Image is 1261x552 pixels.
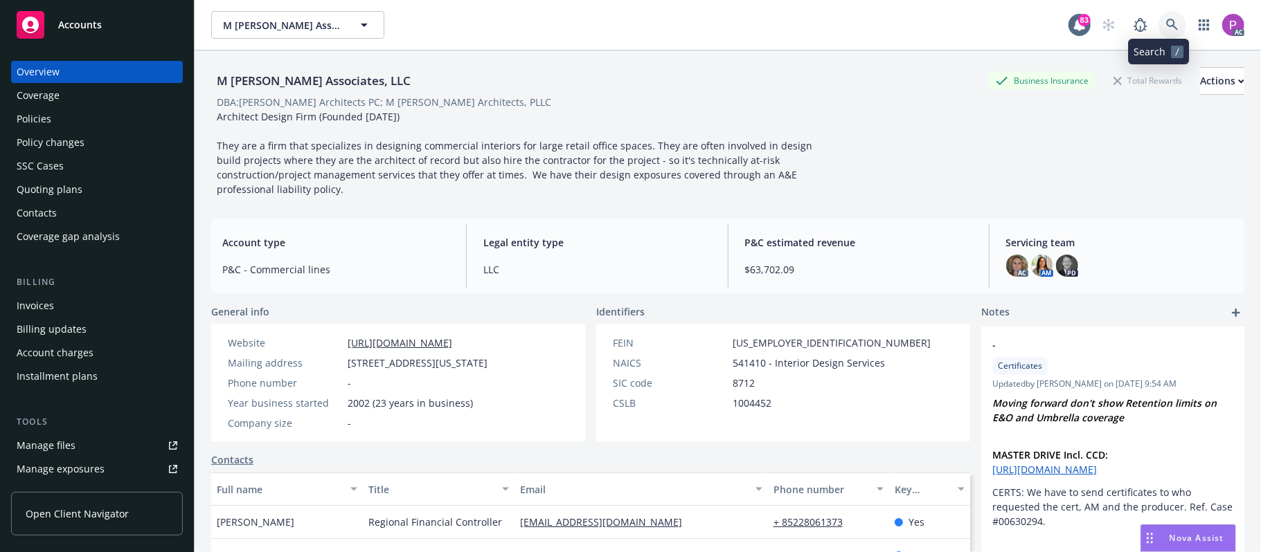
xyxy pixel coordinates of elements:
[596,304,645,319] span: Identifiers
[348,416,351,430] span: -
[483,235,710,250] span: Legal entity type
[223,18,343,33] span: M [PERSON_NAME] Associates, LLC
[211,11,384,39] button: M [PERSON_NAME] Associates, LLC
[992,378,1233,390] span: Updated by [PERSON_NAME] on [DATE] 9:54 AM
[1006,235,1233,250] span: Servicing team
[11,342,183,364] a: Account charges
[222,235,449,250] span: Account type
[733,335,931,350] span: [US_EMPLOYER_IDENTIFICATION_NUMBER]
[773,482,868,497] div: Phone number
[228,376,342,390] div: Phone number
[348,336,452,349] a: [URL][DOMAIN_NAME]
[11,226,183,248] a: Coverage gap analysis
[909,515,924,529] span: Yes
[1200,68,1244,94] div: Actions
[11,365,183,387] a: Installment plans
[11,155,183,177] a: SSC Cases
[348,356,488,370] span: [STREET_ADDRESS][US_STATE]
[613,335,727,350] div: FEIN
[217,482,342,497] div: Full name
[613,396,727,410] div: CSLB
[17,108,51,130] div: Policies
[889,472,970,506] button: Key contact
[228,335,342,350] div: Website
[11,178,183,201] a: Quoting plans
[1190,11,1218,39] a: Switch app
[992,485,1233,528] p: CERTS: We have to send certificates to who requested the cert, AM and the producer. Ref. Case #00...
[11,202,183,224] a: Contacts
[368,515,502,529] span: Regional Financial Controller
[613,376,727,390] div: SIC code
[11,295,183,317] a: Invoices
[17,202,57,224] div: Contacts
[895,482,949,497] div: Key contact
[17,155,64,177] div: SSC Cases
[1141,525,1159,551] div: Drag to move
[733,376,755,390] span: 8712
[17,434,75,457] div: Manage files
[348,396,473,410] span: 2002 (23 years in business)
[17,342,93,364] div: Account charges
[613,356,727,370] div: NAICS
[768,472,889,506] button: Phone number
[1095,11,1123,39] a: Start snowing
[228,356,342,370] div: Mailing address
[745,262,972,277] span: $63,702.09
[17,226,120,248] div: Coverage gap analysis
[520,515,693,528] a: [EMAIL_ADDRESS][DOMAIN_NAME]
[1200,67,1244,95] button: Actions
[989,72,1095,89] div: Business Insurance
[981,304,1010,321] span: Notes
[1078,14,1091,26] div: 83
[368,482,494,497] div: Title
[17,318,87,340] div: Billing updates
[228,396,342,410] div: Year business started
[1006,255,1028,277] img: photo
[992,338,1197,352] span: -
[1159,11,1186,39] a: Search
[11,275,183,289] div: Billing
[348,376,351,390] span: -
[17,178,82,201] div: Quoting plans
[17,458,105,480] div: Manage exposures
[11,434,183,457] a: Manage files
[1031,255,1053,277] img: photo
[515,472,767,506] button: Email
[992,448,1108,461] strong: MASTER DRIVE Incl. CCD:
[11,415,183,429] div: Tools
[11,6,183,44] a: Accounts
[17,61,60,83] div: Overview
[211,304,269,319] span: General info
[11,458,183,480] a: Manage exposures
[1056,255,1078,277] img: photo
[1222,14,1244,36] img: photo
[11,131,183,154] a: Policy changes
[1170,532,1224,544] span: Nova Assist
[228,416,342,430] div: Company size
[17,84,60,107] div: Coverage
[483,262,710,277] span: LLC
[11,84,183,107] a: Coverage
[211,472,363,506] button: Full name
[17,131,84,154] div: Policy changes
[998,360,1042,372] span: Certificates
[17,295,54,317] div: Invoices
[217,95,551,109] div: DBA: [PERSON_NAME] Architects PC; M [PERSON_NAME] Architects, PLLC
[733,396,771,410] span: 1004452
[520,482,746,497] div: Email
[217,515,294,529] span: [PERSON_NAME]
[1107,72,1189,89] div: Total Rewards
[1141,524,1236,552] button: Nova Assist
[733,356,885,370] span: 541410 - Interior Design Services
[11,61,183,83] a: Overview
[1127,11,1154,39] a: Report a Bug
[11,318,183,340] a: Billing updates
[217,110,815,196] span: Architect Design Firm (Founded [DATE]) They are a firm that specializes in designing commercial i...
[58,19,102,30] span: Accounts
[745,235,972,250] span: P&C estimated revenue
[992,396,1219,424] em: Moving forward don't show Retention limits on E&O and Umbrella coverage
[211,452,253,467] a: Contacts
[11,108,183,130] a: Policies
[222,262,449,277] span: P&C - Commercial lines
